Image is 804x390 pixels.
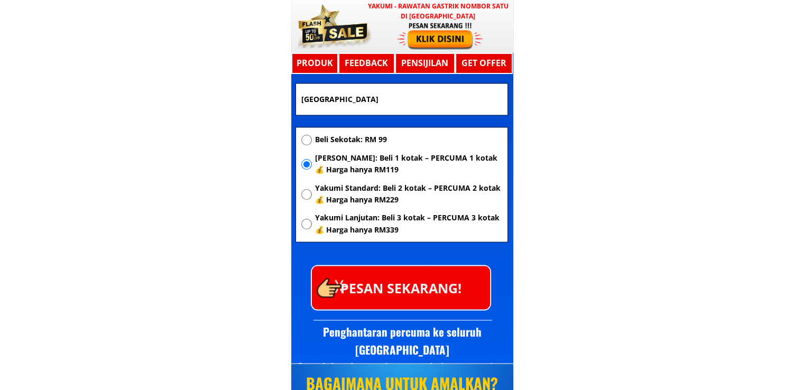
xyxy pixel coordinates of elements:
span: Yakumi Lanjutan: Beli 3 kotak – PERCUMA 3 kotak 💰 Harga hanya RM339 [315,212,502,236]
input: Alamat [299,83,505,115]
h3: Pensijilan [399,57,451,70]
h3: YAKUMI - Rawatan Gastrik Nombor Satu di [GEOGRAPHIC_DATA] [366,1,511,21]
h3: Produk [291,57,338,70]
span: Yakumi Standard: Beli 2 kotak – PERCUMA 2 kotak 💰 Harga hanya RM229 [315,182,502,206]
h3: GET OFFER [458,57,510,70]
h3: Feedback [339,57,394,70]
span: Beli Sekotak: RM 99 [315,134,502,145]
span: [PERSON_NAME]: Beli 1 kotak – PERCUMA 1 kotak 💰 Harga hanya RM119 [315,152,502,176]
p: PESAN SEKARANG! [312,266,490,309]
h3: Penghantaran percuma ke seluruh [GEOGRAPHIC_DATA] Semak kandungan barang sebelum menerima [291,322,513,376]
